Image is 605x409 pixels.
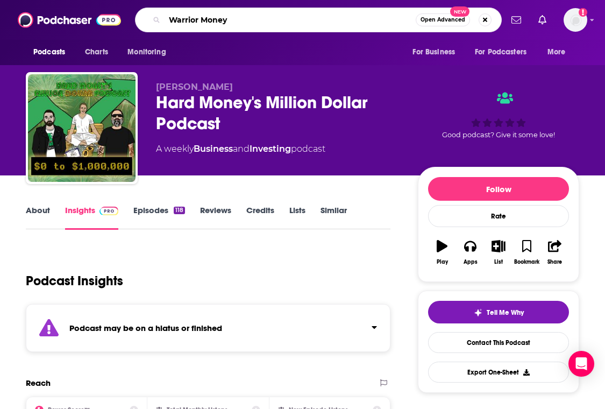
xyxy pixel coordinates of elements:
[507,11,525,29] a: Show notifications dropdown
[412,45,455,60] span: For Business
[26,378,51,388] h2: Reach
[568,351,594,377] div: Open Intercom Messenger
[405,42,468,62] button: open menu
[547,45,566,60] span: More
[321,205,347,230] a: Similar
[200,205,231,230] a: Reviews
[428,301,569,323] button: tell me why sparkleTell Me Why
[418,82,579,149] div: Good podcast? Give it some love!
[233,144,250,154] span: and
[85,45,108,60] span: Charts
[194,144,233,154] a: Business
[428,332,569,353] a: Contact This Podcast
[246,205,274,230] a: Credits
[468,42,542,62] button: open menu
[421,17,465,23] span: Open Advanced
[474,308,482,317] img: tell me why sparkle
[26,273,123,289] h1: Podcast Insights
[99,207,118,215] img: Podchaser Pro
[165,11,416,29] input: Search podcasts, credits, & more...
[450,6,469,17] span: New
[428,177,569,201] button: Follow
[464,259,478,265] div: Apps
[174,207,185,214] div: 118
[485,233,513,272] button: List
[28,74,136,182] img: Hard Money's Million Dollar Podcast
[78,42,115,62] a: Charts
[69,323,222,333] strong: Podcast may be on a hiatus or finished
[487,308,524,317] span: Tell Me Why
[514,259,539,265] div: Bookmark
[120,42,180,62] button: open menu
[18,10,121,30] img: Podchaser - Follow, Share and Rate Podcasts
[442,131,555,139] span: Good podcast? Give it some love!
[133,205,185,230] a: Episodes118
[494,259,503,265] div: List
[156,143,325,156] div: A weekly podcast
[534,11,551,29] a: Show notifications dropdown
[127,45,166,60] span: Monitoring
[564,8,587,32] img: User Profile
[513,233,540,272] button: Bookmark
[289,205,305,230] a: Lists
[65,205,118,230] a: InsightsPodchaser Pro
[135,8,502,32] div: Search podcasts, credits, & more...
[541,233,569,272] button: Share
[250,144,291,154] a: Investing
[156,82,233,92] span: [PERSON_NAME]
[428,362,569,383] button: Export One-Sheet
[547,259,562,265] div: Share
[437,259,448,265] div: Play
[579,8,587,17] svg: Add a profile image
[540,42,579,62] button: open menu
[26,42,79,62] button: open menu
[416,13,470,26] button: Open AdvancedNew
[26,205,50,230] a: About
[428,233,456,272] button: Play
[475,45,526,60] span: For Podcasters
[428,205,569,227] div: Rate
[564,8,587,32] button: Show profile menu
[564,8,587,32] span: Logged in as abbie.hatfield
[26,304,390,352] section: Click to expand status details
[456,233,484,272] button: Apps
[33,45,65,60] span: Podcasts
